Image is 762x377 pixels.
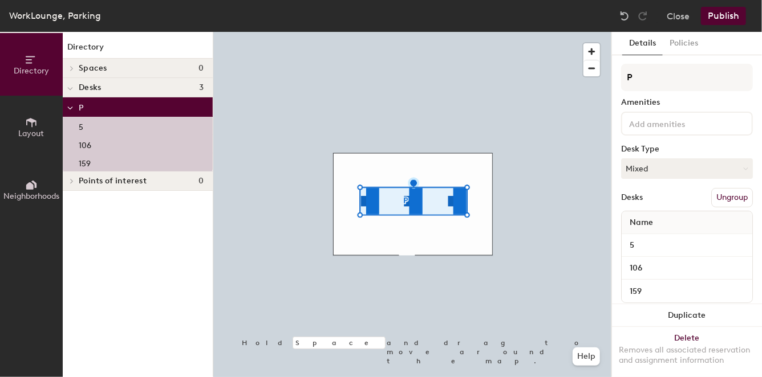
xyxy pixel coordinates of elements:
span: Points of interest [79,177,147,186]
span: Desks [79,83,101,92]
button: Policies [663,32,705,55]
span: 0 [198,177,204,186]
div: Desk Type [621,145,753,154]
img: Redo [637,10,648,22]
span: Neighborhoods [3,191,59,201]
div: Removes all associated reservation and assignment information [619,345,755,366]
p: 159 [79,155,91,169]
div: WorkLounge, Parking [9,9,101,23]
button: Close [667,7,690,25]
span: 0 [198,64,204,73]
button: Details [622,32,663,55]
span: Layout [19,129,44,138]
button: Ungroup [711,188,753,207]
p: 5 [79,119,83,132]
img: Undo [619,10,630,22]
input: Unnamed desk [624,283,750,299]
span: P [79,103,83,113]
input: Unnamed desk [624,260,750,276]
button: Publish [701,7,746,25]
span: 3 [199,83,204,92]
span: Directory [14,66,49,76]
button: DeleteRemoves all associated reservation and assignment information [612,327,762,377]
span: Name [624,212,659,233]
input: Unnamed desk [624,237,750,253]
p: 106 [79,137,91,150]
input: Add amenities [627,116,729,130]
div: Amenities [621,98,753,107]
h1: Directory [63,41,213,59]
button: Help [573,347,600,366]
button: Duplicate [612,304,762,327]
span: Spaces [79,64,107,73]
button: Mixed [621,158,753,179]
div: Desks [621,193,643,202]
